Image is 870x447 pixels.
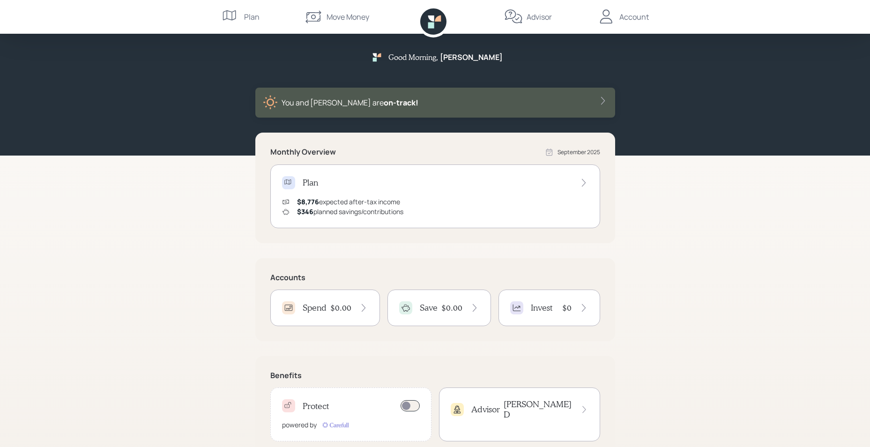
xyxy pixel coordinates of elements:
span: on‑track! [384,97,418,108]
h4: Advisor [471,404,500,415]
div: Account [619,11,649,22]
h4: Save [420,303,438,313]
div: Move Money [327,11,369,22]
span: $346 [297,207,313,216]
h5: Accounts [270,273,600,282]
h4: $0.00 [330,303,351,313]
div: Plan [244,11,260,22]
div: planned savings/contributions [297,207,403,216]
div: Advisor [527,11,552,22]
h4: Spend [303,303,327,313]
h4: [PERSON_NAME] D [504,399,573,419]
h4: Invest [531,303,552,313]
h4: Plan [303,178,318,188]
h4: Protect [303,401,329,411]
img: sunny-XHVQM73Q.digested.png [263,95,278,110]
h5: [PERSON_NAME] [440,53,503,62]
div: September 2025 [558,148,600,156]
h4: $0.00 [441,303,462,313]
div: You and [PERSON_NAME] are [282,97,418,108]
h5: Good Morning , [388,52,438,61]
div: expected after-tax income [297,197,400,207]
img: carefull-M2HCGCDH.digested.png [320,420,350,430]
h5: Benefits [270,371,600,380]
h5: Monthly Overview [270,148,336,156]
h4: $0 [562,303,572,313]
span: $8,776 [297,197,319,206]
div: powered by [282,420,317,430]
